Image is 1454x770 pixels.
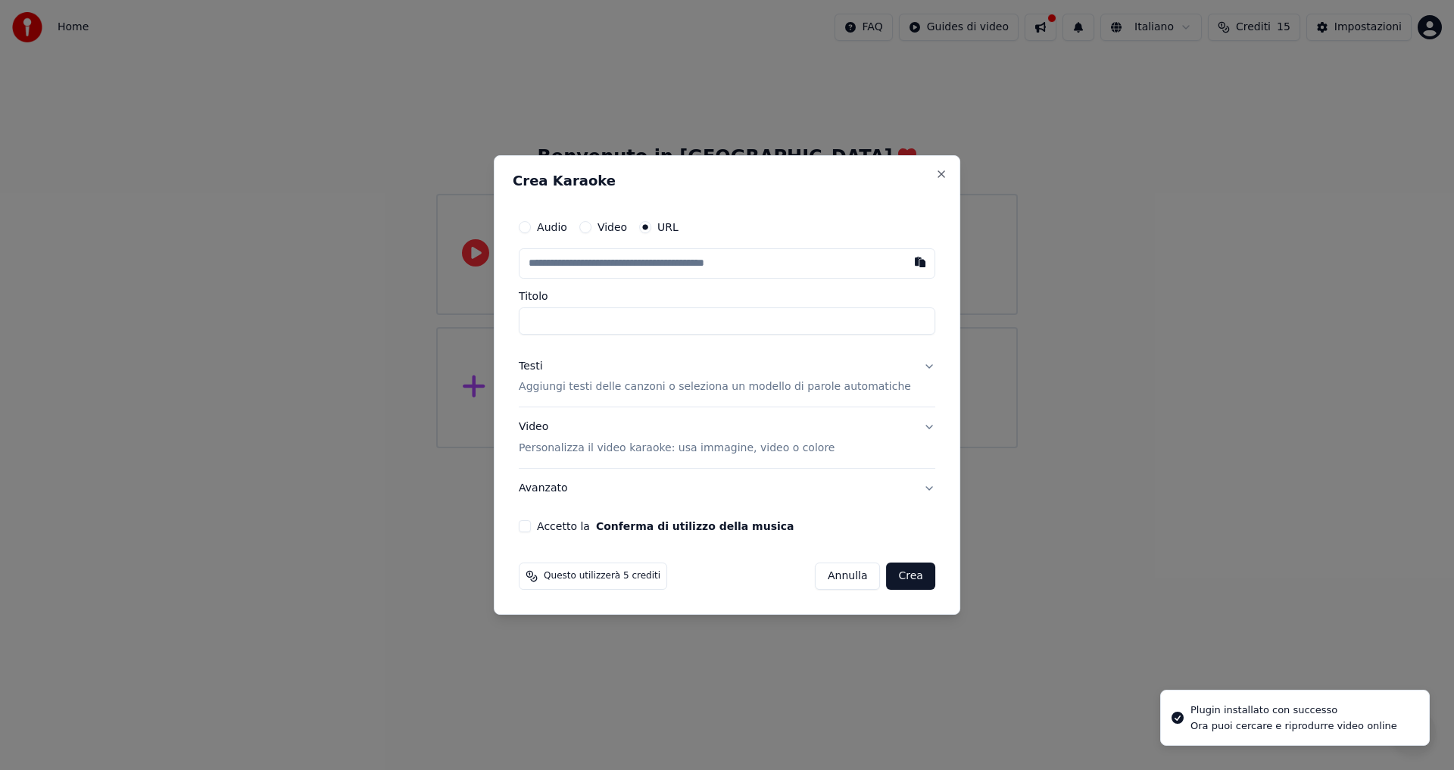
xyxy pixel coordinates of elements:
label: Audio [537,222,567,232]
span: Questo utilizzerà 5 crediti [544,570,660,582]
button: VideoPersonalizza il video karaoke: usa immagine, video o colore [519,408,935,469]
button: Accetto la [596,521,794,532]
label: Video [598,222,627,232]
button: Annulla [815,563,881,590]
div: Testi [519,359,542,374]
p: Aggiungi testi delle canzoni o seleziona un modello di parole automatiche [519,380,911,395]
button: Avanzato [519,469,935,508]
p: Personalizza il video karaoke: usa immagine, video o colore [519,441,835,456]
button: TestiAggiungi testi delle canzoni o seleziona un modello di parole automatiche [519,347,935,407]
label: URL [657,222,679,232]
label: Accetto la [537,521,794,532]
h2: Crea Karaoke [513,174,941,188]
div: Video [519,420,835,457]
button: Crea [887,563,935,590]
label: Titolo [519,291,935,301]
